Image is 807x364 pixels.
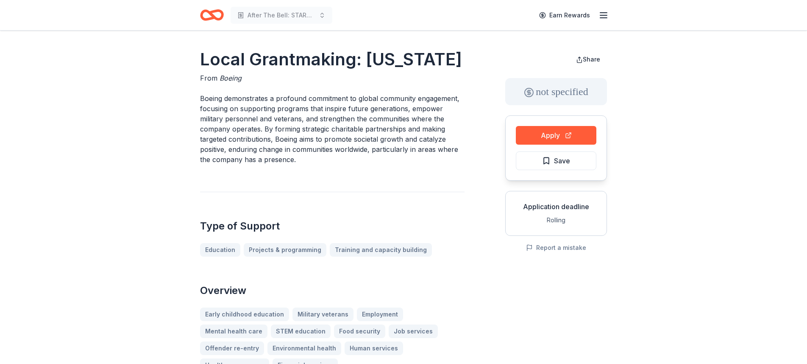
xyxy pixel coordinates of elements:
[248,10,315,20] span: After The Bell: STARS: Support, Thrive, Achieve, Reach, Succeed
[244,243,326,257] a: Projects & programming
[200,73,465,83] div: From
[583,56,600,63] span: Share
[569,51,607,68] button: Share
[200,219,465,233] h2: Type of Support
[526,243,586,253] button: Report a mistake
[231,7,332,24] button: After The Bell: STARS: Support, Thrive, Achieve, Reach, Succeed
[200,243,240,257] a: Education
[505,78,607,105] div: not specified
[516,126,596,145] button: Apply
[200,5,224,25] a: Home
[220,74,242,82] span: Boeing
[512,202,600,212] div: Application deadline
[534,8,595,23] a: Earn Rewards
[516,151,596,170] button: Save
[200,48,465,71] h1: Local Grantmaking: [US_STATE]
[200,93,465,165] p: Boeing demonstrates a profound commitment to global community engagement, focusing on supporting ...
[554,155,570,166] span: Save
[512,215,600,225] div: Rolling
[330,243,432,257] a: Training and capacity building
[200,284,465,297] h2: Overview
